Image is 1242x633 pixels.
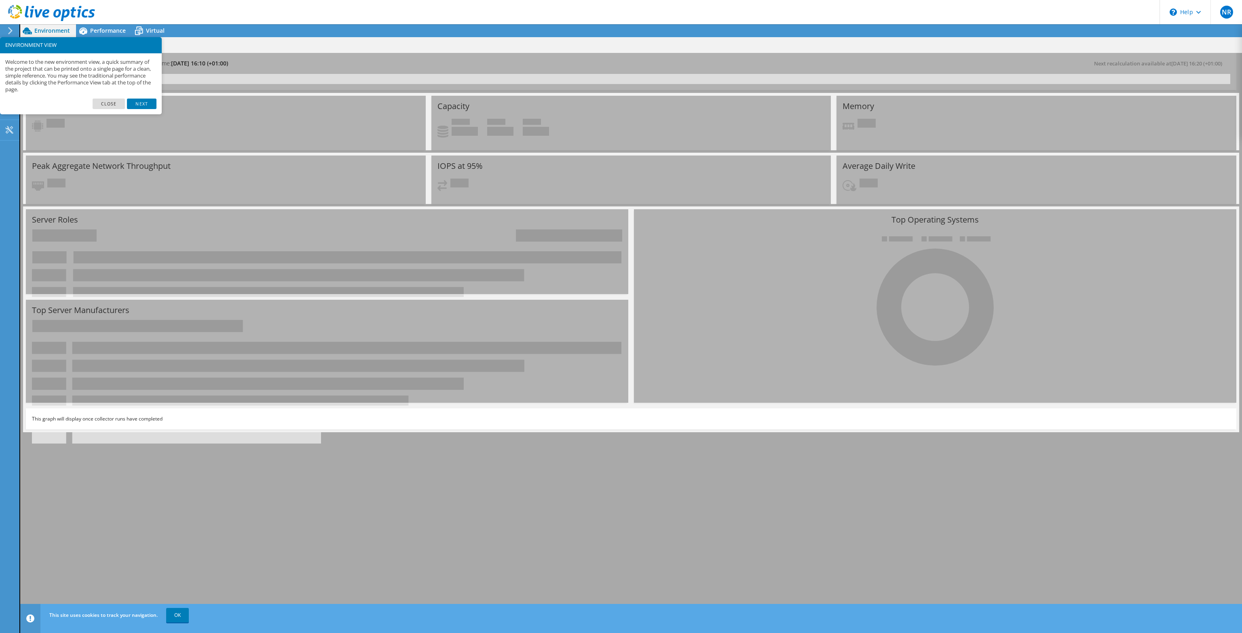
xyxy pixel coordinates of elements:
[49,612,158,618] span: This site uses cookies to track your navigation.
[1220,6,1233,19] span: NR
[127,99,156,109] a: Next
[90,27,126,34] span: Performance
[860,179,878,189] span: Pending
[450,179,469,189] span: Pending
[452,127,478,136] h4: 0 GiB
[452,119,470,127] span: Used
[523,127,549,136] h4: 0 GiB
[858,119,876,130] span: Pending
[5,42,156,48] h3: ENVIRONMENT VIEW
[46,119,65,130] span: Pending
[47,179,65,189] span: Pending
[5,59,156,93] p: Welcome to the new environment view, a quick summary of the project that can be printed onto a si...
[34,27,70,34] span: Environment
[523,119,541,127] span: Total
[1170,8,1177,16] svg: \n
[93,99,125,109] a: Close
[487,127,513,136] h4: 0 GiB
[487,119,505,127] span: Free
[166,608,189,622] a: OK
[146,27,165,34] span: Virtual
[26,408,1236,429] div: This graph will display once collector runs have completed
